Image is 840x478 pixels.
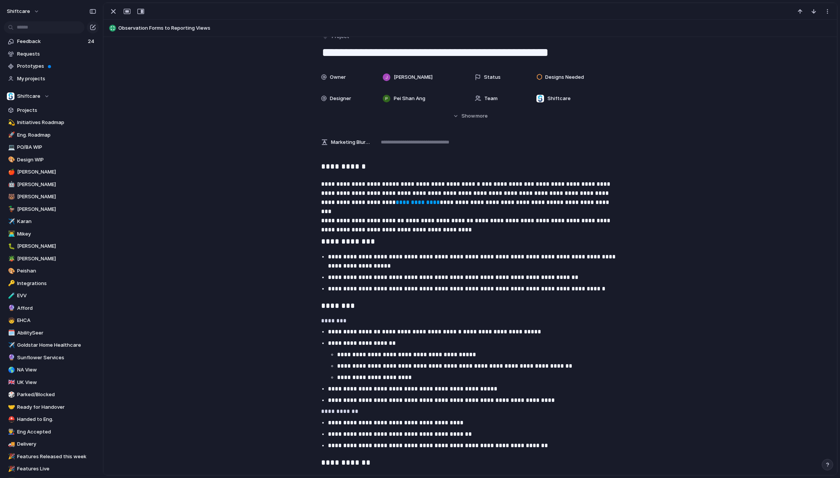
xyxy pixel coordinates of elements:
[17,366,96,374] span: NA View
[8,403,13,411] div: 🤝
[17,50,96,58] span: Requests
[7,292,14,300] button: 🧪
[461,112,475,120] span: Show
[17,107,96,114] span: Projects
[7,341,14,349] button: ✈️
[4,389,99,400] a: 🎲Parked/Blocked
[88,38,96,45] span: 24
[8,131,13,139] div: 🚀
[4,364,99,376] a: 🌎NA View
[107,22,834,34] button: Observation Forms to Reporting Views
[8,279,13,288] div: 🔑
[8,143,13,152] div: 💻
[4,91,99,102] button: Shiftcare
[3,5,43,18] button: shiftcare
[17,465,96,473] span: Features Live
[4,228,99,240] div: 👨‍💻Mikey
[4,463,99,475] a: 🎉Features Live
[8,452,13,461] div: 🎉
[4,352,99,363] a: 🔮Sunflower Services
[17,230,96,238] span: Mikey
[7,206,14,213] button: 🦆
[4,438,99,450] div: 🚚Delivery
[17,317,96,324] span: EHCA
[8,254,13,263] div: 🪴
[17,267,96,275] span: Peishan
[7,366,14,374] button: 🌎
[7,156,14,164] button: 🎨
[7,304,14,312] button: 🔮
[8,341,13,350] div: ✈️
[4,48,99,60] a: Requests
[4,278,99,289] a: 🔑Integrations
[8,267,13,276] div: 🎨
[17,341,96,349] span: Goldstar Home Healthcare
[4,142,99,153] a: 💻PO/BA WIP
[17,391,96,398] span: Parked/Blocked
[17,304,96,312] span: Afford
[4,426,99,438] a: 👨‍🏭Eng Accepted
[7,119,14,126] button: 💫
[4,265,99,277] div: 🎨Peishan
[17,62,96,70] span: Prototypes
[8,217,13,226] div: ✈️
[4,451,99,462] a: 🎉Features Released this week
[484,73,501,81] span: Status
[7,280,14,287] button: 🔑
[4,216,99,227] a: ✈️Karan
[4,166,99,178] a: 🍎[PERSON_NAME]
[4,117,99,128] a: 💫Initiatives Roadmap
[17,292,96,300] span: EVV
[7,168,14,176] button: 🍎
[7,440,14,448] button: 🚚
[8,378,13,387] div: 🇬🇧
[17,168,96,176] span: [PERSON_NAME]
[4,129,99,141] div: 🚀Eng. Roadmap
[17,119,96,126] span: Initiatives Roadmap
[484,95,498,102] span: Team
[7,255,14,263] button: 🪴
[394,95,425,102] span: Pei Shan Ang
[17,354,96,362] span: Sunflower Services
[4,253,99,264] a: 🪴[PERSON_NAME]
[4,315,99,326] a: 🧒EHCA
[7,8,30,15] span: shiftcare
[17,38,86,45] span: Feedback
[8,440,13,449] div: 🚚
[7,428,14,436] button: 👨‍🏭
[4,303,99,314] a: 🔮Afford
[7,242,14,250] button: 🐛
[8,193,13,201] div: 🐻
[4,191,99,202] a: 🐻[PERSON_NAME]
[4,377,99,388] a: 🇬🇧UK View
[7,379,14,386] button: 🇬🇧
[8,427,13,436] div: 👨‍🏭
[4,204,99,215] a: 🦆[PERSON_NAME]
[7,317,14,324] button: 🧒
[4,36,99,47] a: Feedback24
[321,109,619,123] button: Showmore
[17,92,40,100] span: Shiftcare
[17,280,96,287] span: Integrations
[17,218,96,225] span: Karan
[17,453,96,460] span: Features Released this week
[4,73,99,84] a: My projects
[4,414,99,425] a: ⛑️Handed to Eng.
[4,61,99,72] a: Prototypes
[17,379,96,386] span: UK View
[4,290,99,301] a: 🧪EVV
[8,304,13,312] div: 🔮
[17,416,96,423] span: Handed to Eng.
[8,168,13,177] div: 🍎
[4,339,99,351] a: ✈️Goldstar Home Healthcare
